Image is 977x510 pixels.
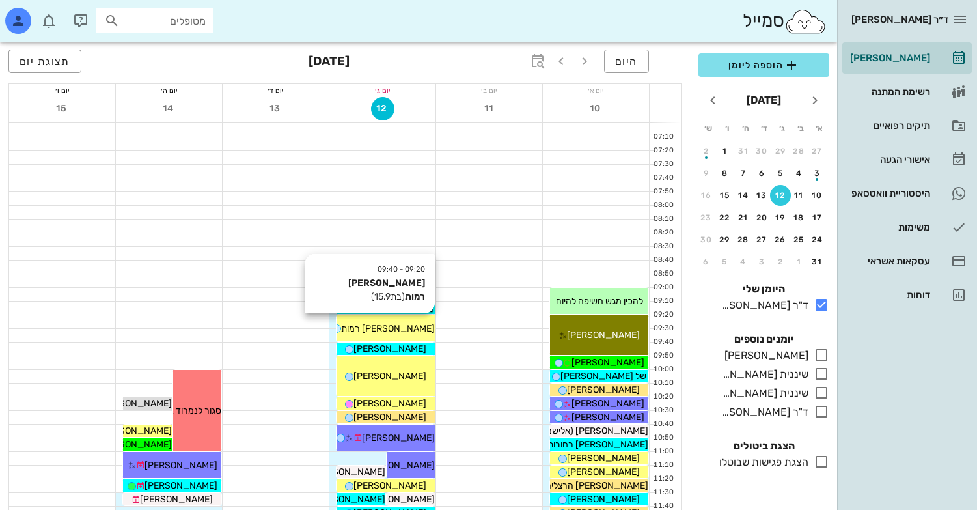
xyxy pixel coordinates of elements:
[789,213,810,222] div: 18
[770,169,791,178] div: 5
[650,350,676,361] div: 09:50
[604,50,649,73] button: היום
[99,425,172,436] span: [PERSON_NAME]
[733,147,754,156] div: 31
[733,213,754,222] div: 21
[715,213,736,222] div: 22
[51,97,74,120] button: 15
[353,412,426,423] span: [PERSON_NAME]
[353,480,426,491] span: [PERSON_NAME]
[650,391,676,403] div: 10:20
[696,169,717,178] div: 9
[719,348,808,363] div: [PERSON_NAME]
[144,480,217,491] span: [PERSON_NAME]
[770,229,791,250] button: 26
[789,235,810,244] div: 25
[715,191,736,200] div: 15
[140,494,213,505] span: [PERSON_NAME]
[733,163,754,184] button: 7
[714,455,808,470] div: הצגת פגישות שבוטלו
[264,97,288,120] button: 13
[696,185,717,206] button: 16
[696,141,717,162] button: 2
[789,207,810,228] button: 18
[650,145,676,156] div: 07:20
[698,281,829,297] h4: היומן שלי
[842,279,972,311] a: דוחות
[650,296,676,307] div: 09:10
[784,8,827,35] img: SmileCloud logo
[650,309,676,320] div: 09:20
[803,89,827,112] button: חודש שעבר
[715,257,736,266] div: 5
[696,251,717,272] button: 6
[567,466,640,477] span: [PERSON_NAME]
[770,185,791,206] button: 12
[650,186,676,197] div: 07:50
[341,323,435,334] span: [PERSON_NAME] רמות
[715,163,736,184] button: 8
[650,378,676,389] div: 10:10
[752,169,773,178] div: 6
[650,282,676,293] div: 09:00
[547,439,648,450] span: [PERSON_NAME] רחובות
[752,185,773,206] button: 13
[789,257,810,266] div: 1
[585,97,608,120] button: 10
[715,141,736,162] button: 1
[556,296,643,307] span: להכין מגש חשיפה להיום
[770,207,791,228] button: 19
[847,222,930,233] div: משימות
[362,460,435,471] span: [PERSON_NAME]
[353,343,426,354] span: [PERSON_NAME]
[38,10,46,18] span: תג
[650,255,676,266] div: 08:40
[650,132,676,143] div: 07:10
[811,117,828,139] th: א׳
[842,178,972,209] a: היסטוריית וואטסאפ
[715,207,736,228] button: 22
[436,84,542,97] div: יום ב׳
[851,14,948,25] span: ד״ר [PERSON_NAME]
[51,103,74,114] span: 15
[543,84,649,97] div: יום א׳
[770,147,791,156] div: 29
[842,76,972,107] a: רשימת המתנה
[99,439,172,450] span: [PERSON_NAME]
[585,103,608,114] span: 10
[309,50,350,76] h3: [DATE]
[372,103,394,114] span: 12
[842,42,972,74] a: [PERSON_NAME]
[715,169,736,178] div: 8
[560,371,646,382] span: של [PERSON_NAME]
[718,117,735,139] th: ו׳
[755,117,772,139] th: ד׳
[715,229,736,250] button: 29
[789,163,810,184] button: 4
[789,229,810,250] button: 25
[807,213,828,222] div: 17
[847,154,930,165] div: אישורי הגעה
[696,213,717,222] div: 23
[20,55,70,68] span: תצוגת יום
[650,364,676,375] div: 10:00
[371,97,394,120] button: 12
[567,453,640,464] span: [PERSON_NAME]
[807,235,828,244] div: 24
[158,97,181,120] button: 14
[733,251,754,272] button: 4
[752,163,773,184] button: 6
[789,141,810,162] button: 28
[847,188,930,199] div: היסטוריית וואטסאפ
[752,207,773,228] button: 20
[567,330,640,341] span: [PERSON_NAME]
[463,425,648,436] span: [PERSON_NAME] (אלישמע) [PERSON_NAME]
[807,185,828,206] button: 10
[770,251,791,272] button: 2
[650,432,676,444] div: 10:50
[752,257,773,266] div: 3
[733,235,754,244] div: 28
[696,147,717,156] div: 2
[752,229,773,250] button: 27
[789,191,810,200] div: 11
